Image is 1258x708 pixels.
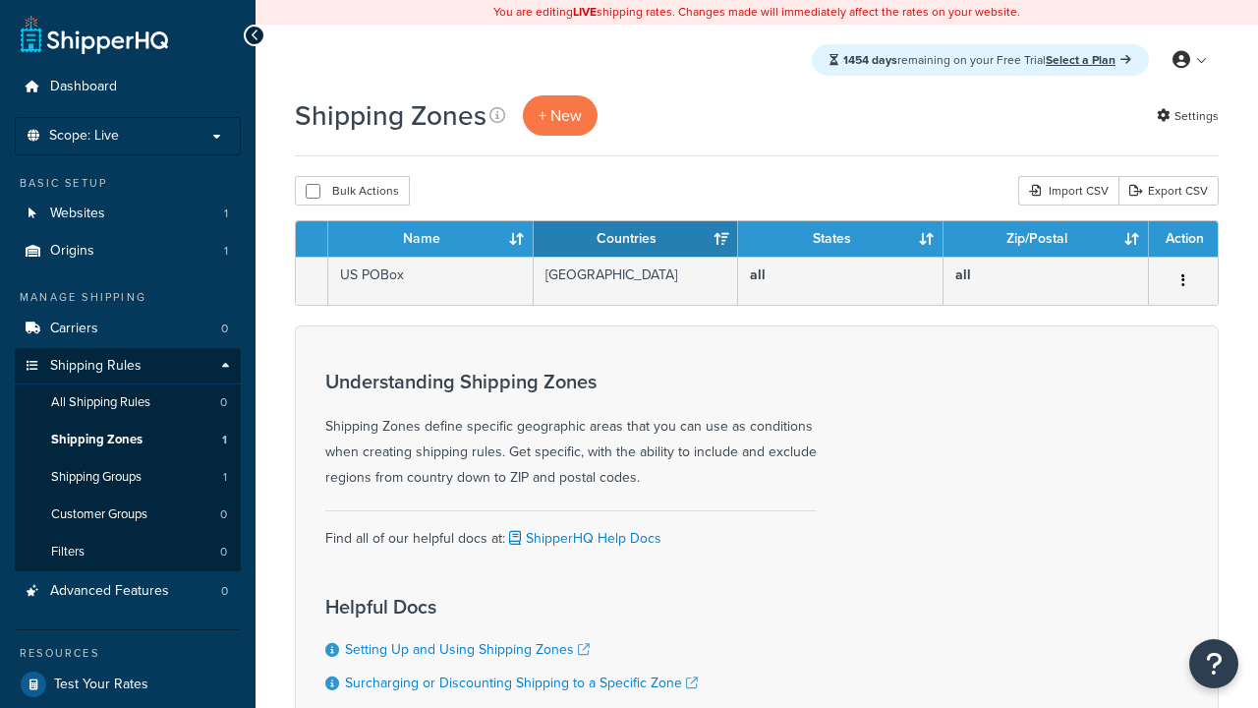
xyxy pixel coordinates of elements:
[15,667,241,702] a: Test Your Rates
[220,394,227,411] span: 0
[505,528,661,549] a: ShipperHQ Help Docs
[345,673,698,693] a: Surcharging or Discounting Shipping to a Specific Zone
[15,233,241,269] a: Origins 1
[523,95,598,136] a: + New
[54,677,148,693] span: Test Your Rates
[15,384,241,421] a: All Shipping Rules 0
[15,573,241,610] li: Advanced Features
[15,289,241,306] div: Manage Shipping
[15,196,241,232] li: Websites
[15,311,241,347] a: Carriers 0
[1118,176,1219,206] a: Export CSV
[15,348,241,384] a: Shipping Rules
[1189,639,1238,688] button: Open Resource Center
[15,645,241,662] div: Resources
[15,348,241,572] li: Shipping Rules
[738,221,943,257] th: States: activate to sort column ascending
[222,432,227,448] span: 1
[328,221,534,257] th: Name: activate to sort column ascending
[15,69,241,105] a: Dashboard
[573,3,597,21] b: LIVE
[15,459,241,496] a: Shipping Groups 1
[220,544,227,560] span: 0
[51,506,147,523] span: Customer Groups
[1018,176,1118,206] div: Import CSV
[220,506,227,523] span: 0
[15,459,241,496] li: Shipping Groups
[15,175,241,192] div: Basic Setup
[21,15,168,54] a: ShipperHQ Home
[812,44,1149,76] div: remaining on your Free Trial
[325,371,817,491] div: Shipping Zones define specific geographic areas that you can use as conditions when creating ship...
[15,311,241,347] li: Carriers
[534,257,739,305] td: [GEOGRAPHIC_DATA]
[15,573,241,610] a: Advanced Features 0
[325,371,817,392] h3: Understanding Shipping Zones
[328,257,534,305] td: US POBox
[15,384,241,421] li: All Shipping Rules
[15,422,241,458] li: Shipping Zones
[15,497,241,533] a: Customer Groups 0
[295,96,486,135] h1: Shipping Zones
[224,243,228,260] span: 1
[221,321,228,337] span: 0
[325,510,817,552] div: Find all of our helpful docs at:
[325,596,698,618] h3: Helpful Docs
[843,51,897,69] strong: 1454 days
[51,432,143,448] span: Shipping Zones
[221,583,228,600] span: 0
[223,469,227,486] span: 1
[943,221,1149,257] th: Zip/Postal: activate to sort column ascending
[539,104,582,127] span: + New
[1149,221,1218,257] th: Action
[51,469,142,486] span: Shipping Groups
[955,265,971,285] b: all
[345,639,590,660] a: Setting Up and Using Shipping Zones
[15,196,241,232] a: Websites 1
[1157,102,1219,130] a: Settings
[534,221,739,257] th: Countries: activate to sort column ascending
[15,534,241,570] li: Filters
[51,544,85,560] span: Filters
[15,497,241,533] li: Customer Groups
[15,233,241,269] li: Origins
[50,206,105,222] span: Websites
[50,321,98,337] span: Carriers
[50,243,94,260] span: Origins
[50,358,142,375] span: Shipping Rules
[49,128,119,145] span: Scope: Live
[750,265,766,285] b: all
[295,176,410,206] button: Bulk Actions
[15,534,241,570] a: Filters 0
[15,422,241,458] a: Shipping Zones 1
[1046,51,1131,69] a: Select a Plan
[51,394,150,411] span: All Shipping Rules
[50,583,169,600] span: Advanced Features
[224,206,228,222] span: 1
[50,79,117,95] span: Dashboard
